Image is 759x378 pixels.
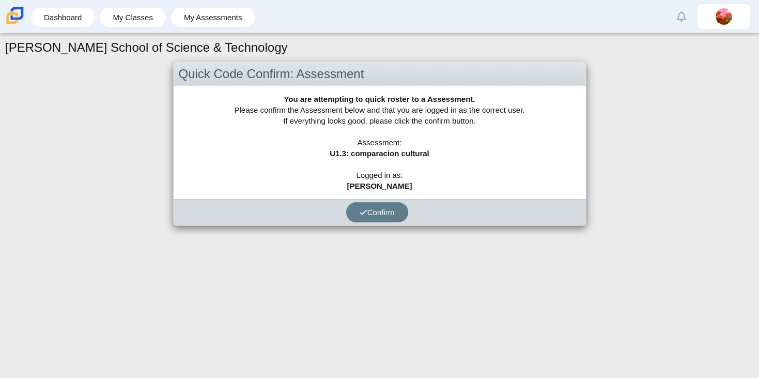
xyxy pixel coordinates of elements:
b: [PERSON_NAME] [347,182,412,190]
img: Carmen School of Science & Technology [4,5,26,26]
b: U1.3: comparacion cultural [330,149,429,158]
a: Dashboard [36,8,89,27]
b: You are attempting to quick roster to a Assessment. [284,95,475,103]
div: Please confirm the Assessment below and that you are logged in as the correct user. If everything... [174,86,586,199]
span: Confirm [360,208,395,217]
a: My Assessments [176,8,250,27]
div: Quick Code Confirm: Assessment [174,62,586,86]
a: Carmen School of Science & Technology [4,19,26,28]
img: deniz.rodriguezram.aFoDYZ [716,8,732,25]
a: My Classes [105,8,161,27]
a: Alerts [670,5,693,28]
button: Confirm [346,202,408,222]
h1: [PERSON_NAME] School of Science & Technology [5,39,288,56]
a: deniz.rodriguezram.aFoDYZ [698,4,750,29]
